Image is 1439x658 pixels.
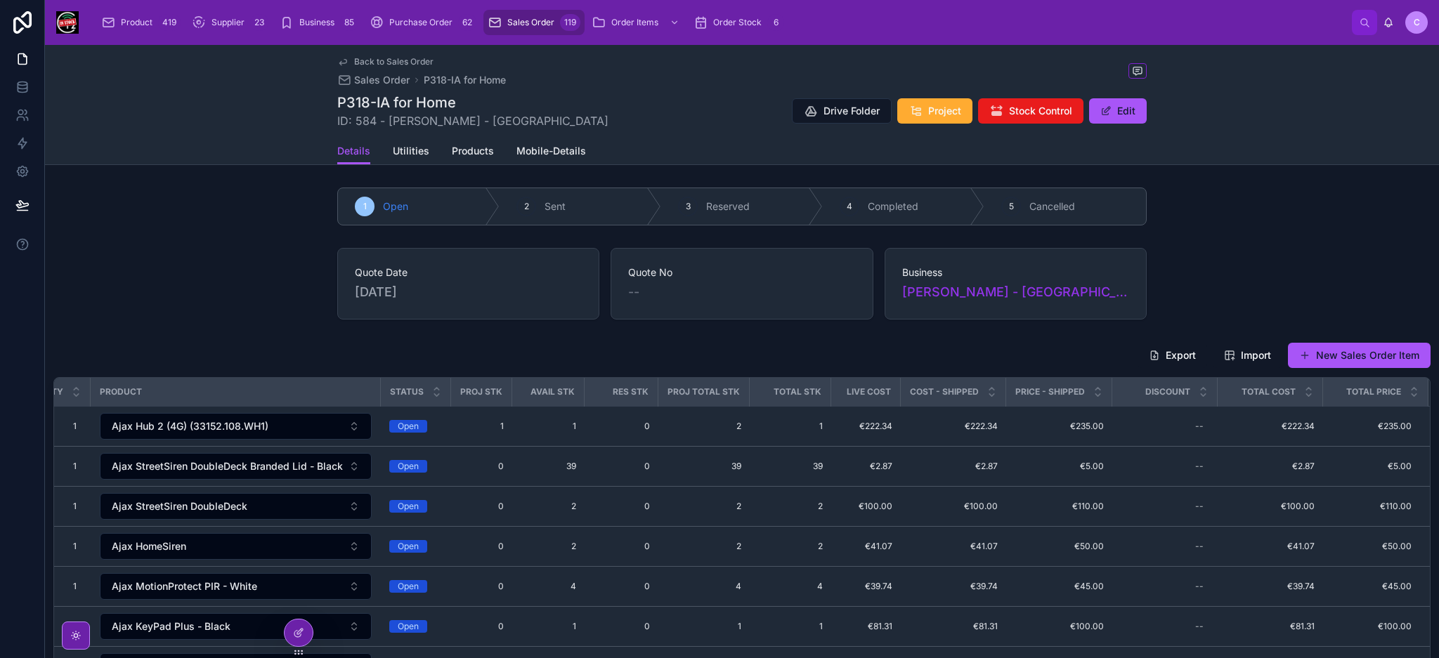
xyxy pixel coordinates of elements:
[1324,501,1412,512] a: €110.00
[389,620,443,633] a: Open
[667,621,741,632] a: 1
[460,421,504,432] a: 1
[1089,98,1147,124] button: Edit
[593,621,650,632] a: 0
[112,619,230,633] span: Ajax KeyPad Plus - Black
[524,201,529,212] span: 2
[50,461,77,472] span: 1
[158,14,181,31] div: 419
[354,56,434,67] span: Back to Sales Order
[355,265,582,279] span: Quote Date
[628,282,639,302] span: --
[112,459,343,473] span: Ajax StreetSiren DoubleDeck Branded Lid - Black
[354,73,410,87] span: Sales Order
[521,621,576,632] a: 1
[628,265,855,279] span: Quote No
[389,17,452,28] span: Purchase Order
[99,452,372,480] a: Select Button
[100,386,142,397] span: Product
[758,461,823,472] a: 39
[44,455,82,478] a: 1
[398,420,419,433] div: Open
[100,413,372,440] button: Select Button
[593,501,650,512] span: 0
[1324,541,1412,552] span: €50.00
[902,282,1129,302] a: [PERSON_NAME] - [GEOGRAPHIC_DATA]
[611,17,658,28] span: Order Items
[1324,421,1412,432] a: €235.00
[593,421,650,432] span: 0
[1145,386,1190,397] span: Discount
[363,201,367,212] span: 1
[1288,343,1431,368] button: New Sales Order Item
[1226,541,1315,552] a: €41.07
[1015,386,1085,397] span: Price - Shipped
[1195,541,1204,552] div: --
[97,10,185,35] a: Product419
[389,460,443,473] a: Open
[758,421,823,432] span: 1
[840,581,892,592] span: €39.74
[706,199,750,213] span: Reserved
[50,421,77,432] span: 1
[1226,461,1315,472] a: €2.87
[840,461,892,472] a: €2.87
[521,461,576,472] span: 39
[560,14,580,31] div: 119
[1121,575,1209,598] a: --
[593,461,650,472] span: 0
[460,541,504,552] span: 0
[909,421,998,432] span: €222.34
[521,501,576,512] a: 2
[868,199,918,213] span: Completed
[758,541,823,552] span: 2
[667,541,741,552] a: 2
[909,581,998,592] a: €39.74
[460,581,504,592] span: 0
[593,581,650,592] span: 0
[847,386,891,397] span: Live Cost
[1015,621,1104,632] a: €100.00
[50,541,77,552] span: 1
[1121,455,1209,478] a: --
[667,581,741,592] a: 4
[460,501,504,512] a: 0
[667,461,741,472] a: 39
[460,461,504,472] a: 0
[1015,541,1104,552] span: €50.00
[840,421,892,432] span: €222.34
[909,461,998,472] span: €2.87
[758,581,823,592] a: 4
[928,104,961,118] span: Project
[1015,501,1104,512] span: €110.00
[45,386,63,397] span: Qty
[112,419,268,433] span: Ajax Hub 2 (4G) (33152.108.WH1)
[521,541,576,552] a: 2
[902,265,1129,279] span: Business
[521,581,576,592] a: 4
[840,541,892,552] span: €41.07
[767,14,784,31] div: 6
[100,493,372,520] button: Select Button
[1226,501,1315,512] span: €100.00
[337,56,434,67] a: Back to Sales Order
[667,421,741,432] a: 2
[337,93,608,112] h1: P318-IA for Home
[56,11,79,34] img: App logo
[393,144,429,158] span: Utilities
[1015,421,1104,432] a: €235.00
[50,621,77,632] span: 1
[667,501,741,512] span: 2
[521,421,576,432] span: 1
[112,579,257,593] span: Ajax MotionProtect PIR - White
[460,386,502,397] span: Proj Stk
